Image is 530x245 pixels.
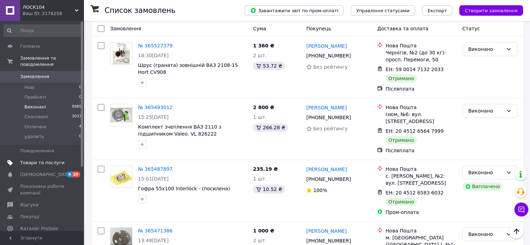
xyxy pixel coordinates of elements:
[385,128,444,134] span: ЕН: 20 4512 6564 7999
[509,224,524,239] button: Наверх
[110,42,132,64] a: Фото товару
[377,26,428,31] span: Доставка та оплата
[465,8,517,13] span: Створити замовлення
[356,8,409,13] span: Управління статусами
[306,115,351,120] span: [PHONE_NUMBER]
[79,94,82,100] span: 0
[253,26,266,31] span: Cума
[313,187,327,193] span: 100%
[79,84,82,91] span: 0
[110,108,132,122] img: Фото товару
[250,7,338,14] span: Завантажити звіт по пром-оплаті
[468,107,503,115] div: Виконано
[24,124,46,130] span: Оплачені
[306,228,347,235] a: [PERSON_NAME]
[428,8,447,13] span: Експорт
[105,6,175,15] h1: Список замовлень
[468,230,503,238] div: Виконано
[20,43,40,49] span: Головна
[459,5,523,16] button: Створити замовлення
[20,202,38,208] span: Відгуки
[138,105,172,110] a: № 365493012
[385,85,456,92] div: Післяплата
[138,186,230,191] a: Гофра 55х100 Interlock - (посилена)
[385,147,456,154] div: Післяплата
[110,168,132,185] img: Фото товару
[24,114,48,120] span: Скасовані
[110,26,141,31] span: Замовлення
[253,53,267,58] span: 2 шт.
[306,43,347,49] a: [PERSON_NAME]
[253,166,278,172] span: 235.19 ₴
[20,183,64,196] span: Показники роботи компанії
[72,114,82,120] span: 3037
[468,169,503,176] div: Виконано
[138,166,172,172] a: № 365487897
[385,166,456,173] div: Нова Пошта
[20,160,64,166] span: Товари та послуги
[313,64,348,70] span: Без рейтингу
[138,228,172,233] a: № 365471386
[20,171,72,178] span: [DEMOGRAPHIC_DATA]
[3,24,82,37] input: Пошук
[385,67,444,72] span: ЕН: 59 0014 7132 2033
[306,166,347,173] a: [PERSON_NAME]
[385,198,417,206] div: Отримано
[253,228,274,233] span: 1 000 ₴
[20,225,58,232] span: Каталог ProSale
[385,190,444,196] span: ЕН: 20 4512 6583 6032
[138,62,238,75] a: Шрус (граната) зовнішній ВАЗ 2108-15 Hort CV908
[138,53,169,58] span: 18:30[DATE]
[110,166,132,188] a: Фото товару
[24,94,46,100] span: Прийняті
[385,136,417,144] div: Отримано
[138,176,169,182] span: 15:01[DATE]
[23,4,75,10] span: ЛОСК104
[385,49,456,63] div: Чернігів, №2 (до 30 кг): просп. Перемоги, 50
[306,238,351,244] span: [PHONE_NUMBER]
[514,202,528,216] button: Чат з покупцем
[253,105,274,110] span: 2 800 ₴
[253,123,288,132] div: 266.28 ₴
[253,185,285,193] div: 10.52 ₴
[24,104,46,110] span: Виконані
[72,171,80,177] span: 29
[462,26,480,31] span: Статус
[138,114,169,120] span: 15:25[DATE]
[306,26,331,31] span: Покупець
[385,209,456,216] div: Пром-оплата
[23,10,84,17] div: Ваш ID: 2178258
[253,114,267,120] span: 1 шт.
[138,124,221,137] a: Комплект зчеплення ВАЗ 2110 з підшипником Valeo. VL 826222
[306,176,351,182] span: [PHONE_NUMBER]
[253,238,267,243] span: 2 шт.
[79,133,82,140] span: 0
[385,111,456,125] div: Ізюм, №6: вул. [STREET_ADDRESS]
[245,5,344,16] button: Завантажити звіт по пром-оплаті
[253,43,274,48] span: 1 360 ₴
[452,7,523,13] a: Створити замовлення
[79,124,82,130] span: 4
[20,55,84,68] span: Замовлення та повідомлення
[385,173,456,186] div: с. [PERSON_NAME], №2: вул. [STREET_ADDRESS]
[306,53,351,59] span: [PHONE_NUMBER]
[385,74,417,83] div: Отримано
[385,227,456,234] div: Нова Пошта
[462,182,503,191] div: Виплачено
[67,171,72,177] span: 4
[110,104,132,126] a: Фото товару
[422,5,453,16] button: Експорт
[20,148,54,154] span: Повідомлення
[313,126,348,131] span: Без рейтингу
[253,62,285,70] div: 53.72 ₴
[351,5,415,16] button: Управління статусами
[385,104,456,111] div: Нова Пошта
[24,133,44,140] span: удалить
[253,176,267,182] span: 1 шт.
[72,104,82,110] span: 9989
[138,43,172,48] a: № 365527379
[20,74,49,80] span: Замовлення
